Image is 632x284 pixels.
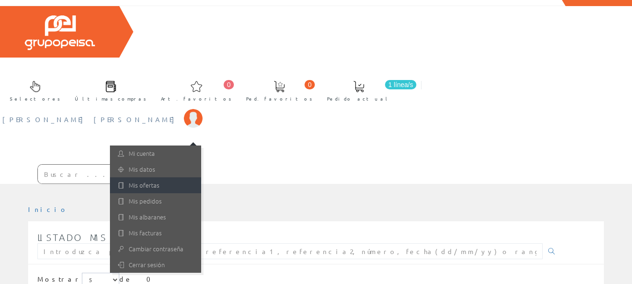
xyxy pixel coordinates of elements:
input: Introduzca parte o toda la referencia1, referencia2, número, fecha(dd/mm/yy) o rango de fechas(dd... [37,243,543,259]
a: Mis albaranes [110,209,201,225]
a: Mi cuenta [110,146,201,161]
span: Art. favoritos [161,94,232,103]
span: Listado mis albaranes [37,232,171,243]
span: [PERSON_NAME] [PERSON_NAME] [2,115,179,124]
img: Grupo Peisa [25,15,95,50]
a: Mis facturas [110,225,201,241]
a: [PERSON_NAME] [PERSON_NAME] [2,107,203,116]
span: Pedido actual [327,94,391,103]
span: 1 línea/s [385,80,416,89]
a: Selectores [0,73,65,107]
a: Últimas compras [65,73,151,107]
a: Cambiar contraseña [110,241,201,257]
a: Mis datos [110,161,201,177]
a: Inicio [28,205,68,213]
input: Buscar ... [38,165,182,183]
span: Ped. favoritos [246,94,312,103]
span: Selectores [10,94,60,103]
a: Mis pedidos [110,193,201,209]
a: Mis ofertas [110,177,201,193]
a: Cerrar sesión [110,257,201,273]
span: 0 [305,80,315,89]
a: 1 línea/s Pedido actual [318,73,419,107]
span: Últimas compras [75,94,146,103]
span: 0 [224,80,234,89]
